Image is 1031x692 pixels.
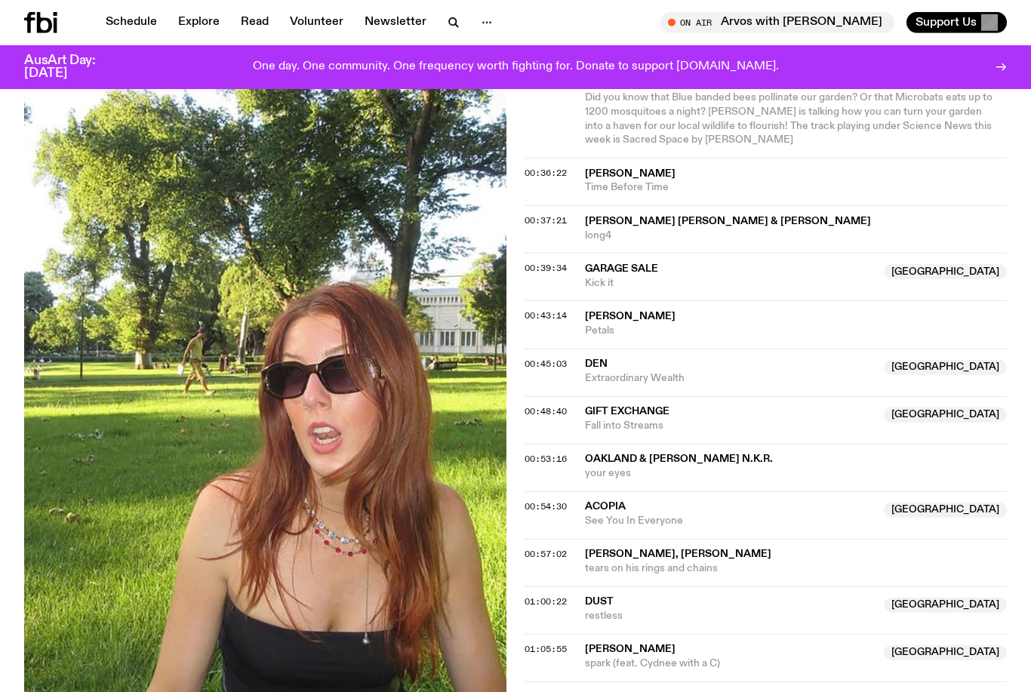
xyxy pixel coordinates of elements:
span: 00:48:40 [525,405,567,417]
span: long4 [585,229,1007,243]
span: spark (feat. Cydnee with a C) [585,657,875,671]
span: [GEOGRAPHIC_DATA] [884,503,1007,518]
span: 00:45:03 [525,358,567,370]
button: 00:57:02 [525,550,567,558]
span: Kick it [585,276,875,291]
span: oakland & [PERSON_NAME] N.K.R. [585,454,773,464]
span: [PERSON_NAME] [PERSON_NAME] & [PERSON_NAME] [585,216,871,226]
span: See You In Everyone [585,514,875,528]
span: Did you know that Blue banded bees pollinate our garden? Or that Microbats eats up to 1200 mosqui... [585,92,993,146]
button: 00:45:03 [525,360,567,368]
span: Dust [585,596,614,607]
span: [PERSON_NAME] [585,644,676,654]
span: Fall into Streams [585,419,875,433]
a: Explore [169,12,229,33]
span: Den [585,358,608,369]
span: 01:00:22 [525,595,567,607]
span: Extraordinary Wealth [585,371,875,386]
span: your eyes [585,466,1007,481]
span: Support Us [916,16,977,29]
span: [GEOGRAPHIC_DATA] [884,408,1007,423]
button: 00:37:21 [525,217,567,225]
span: [PERSON_NAME], [PERSON_NAME] [585,549,771,559]
span: [GEOGRAPHIC_DATA] [884,598,1007,613]
span: Gift Exchange [585,406,669,417]
span: 00:37:21 [525,214,567,226]
h3: AusArt Day: [DATE] [24,54,121,80]
a: Volunteer [281,12,352,33]
p: One day. One community. One frequency worth fighting for. Donate to support [DOMAIN_NAME]. [253,60,779,74]
button: 01:05:55 [525,645,567,654]
span: [PERSON_NAME] [585,311,676,321]
button: 00:54:30 [525,503,567,511]
a: Read [232,12,278,33]
button: 00:43:14 [525,312,567,320]
button: Support Us [906,12,1007,33]
span: 00:43:14 [525,309,567,321]
span: 00:39:34 [525,262,567,274]
span: 00:53:16 [525,453,567,465]
span: [GEOGRAPHIC_DATA] [884,360,1007,375]
span: [PERSON_NAME] [585,168,676,179]
span: 01:05:55 [525,643,567,655]
span: restless [585,609,875,623]
span: 00:36:22 [525,167,567,179]
a: Newsletter [355,12,435,33]
button: On AirArvos with [PERSON_NAME] [660,12,894,33]
button: 00:39:34 [525,264,567,272]
span: 00:57:02 [525,548,567,560]
span: [GEOGRAPHIC_DATA] [884,264,1007,279]
span: 00:54:30 [525,500,567,512]
span: [GEOGRAPHIC_DATA] [884,645,1007,660]
span: Garage Sale [585,263,658,274]
button: 00:48:40 [525,408,567,416]
span: Petals [585,324,1007,338]
button: 00:53:16 [525,455,567,463]
a: Schedule [97,12,166,33]
span: tears on his rings and chains [585,561,1007,576]
span: Acopia [585,501,626,512]
span: Time Before Time [585,180,1007,195]
button: 01:00:22 [525,598,567,606]
button: 00:36:22 [525,169,567,177]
